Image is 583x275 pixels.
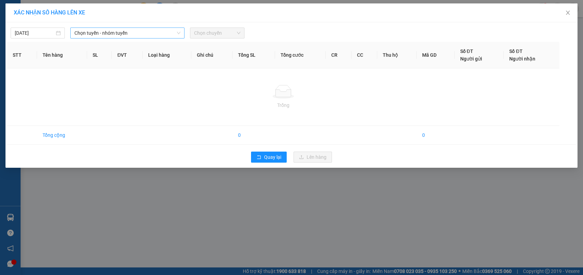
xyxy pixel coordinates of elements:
[143,42,191,68] th: Loại hàng
[275,42,326,68] th: Tổng cước
[6,5,62,28] strong: CÔNG TY TNHH DỊCH VỤ DU LỊCH THỜI ĐẠI
[13,101,554,109] div: Trống
[460,56,482,62] span: Người gửi
[177,31,181,35] span: down
[74,28,180,38] span: Chọn tuyến - nhóm tuyến
[509,48,522,54] span: Số ĐT
[4,30,64,54] span: Chuyển phát nhanh: [GEOGRAPHIC_DATA] - [GEOGRAPHIC_DATA]
[194,28,240,38] span: Chọn chuyến
[294,152,332,163] button: uploadLên hàng
[37,42,87,68] th: Tên hàng
[417,42,455,68] th: Mã GD
[112,42,143,68] th: ĐVT
[37,126,87,145] td: Tổng cộng
[417,126,455,145] td: 0
[2,24,4,59] img: logo
[257,155,261,160] span: rollback
[558,3,578,23] button: Close
[460,48,473,54] span: Số ĐT
[326,42,352,68] th: CR
[64,46,105,53] span: DT1509250027
[7,42,37,68] th: STT
[15,29,55,37] input: 15/09/2025
[565,10,571,15] span: close
[509,56,535,62] span: Người nhận
[377,42,417,68] th: Thu hộ
[352,42,377,68] th: CC
[233,42,275,68] th: Tổng SL
[233,126,275,145] td: 0
[87,42,112,68] th: SL
[264,153,281,161] span: Quay lại
[14,9,85,16] span: XÁC NHẬN SỐ HÀNG LÊN XE
[251,152,287,163] button: rollbackQuay lại
[191,42,233,68] th: Ghi chú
